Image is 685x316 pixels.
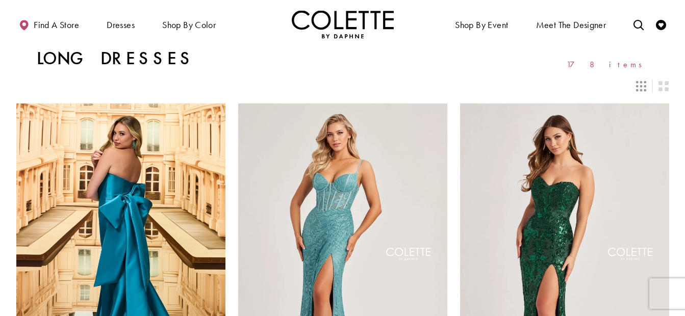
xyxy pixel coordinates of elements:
[37,48,194,69] h1: Long Dresses
[107,20,135,30] span: Dresses
[34,20,79,30] span: Find a store
[452,10,511,38] span: Shop By Event
[292,10,394,38] a: Visit Home Page
[653,10,669,38] a: Check Wishlist
[567,60,649,69] span: 178 items
[292,10,394,38] img: Colette by Daphne
[658,81,669,91] span: Switch layout to 2 columns
[536,20,606,30] span: Meet the designer
[455,20,508,30] span: Shop By Event
[631,10,646,38] a: Toggle search
[636,81,646,91] span: Switch layout to 3 columns
[104,10,137,38] span: Dresses
[162,20,216,30] span: Shop by color
[160,10,218,38] span: Shop by color
[16,10,82,38] a: Find a store
[10,75,675,97] div: Layout Controls
[534,10,609,38] a: Meet the designer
